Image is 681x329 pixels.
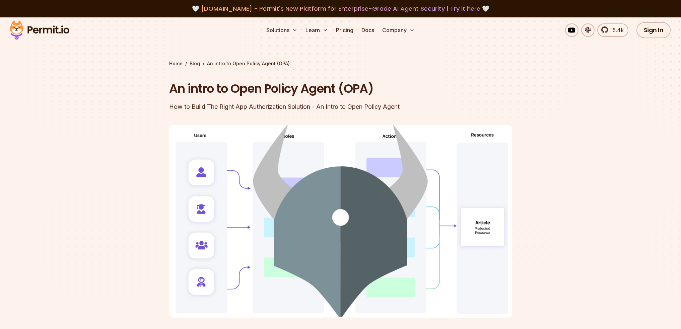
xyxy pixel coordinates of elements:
button: Solutions [264,23,300,37]
a: Sign In [636,22,671,38]
button: Learn [303,23,331,37]
div: / / [169,60,512,67]
a: 5.4k [597,23,628,37]
h1: An intro to Open Policy Agent (OPA) [169,80,426,97]
span: [DOMAIN_NAME] - Permit's New Platform for Enterprise-Grade AI Agent Security | [201,4,480,13]
a: Docs [359,23,377,37]
div: How to Build The Right App Authorization Solution - An Intro to Open Policy Agent [169,102,426,111]
img: Permit logo [7,19,72,42]
a: Try it here [450,4,480,13]
span: 5.4k [609,26,624,34]
img: An intro to Open Policy Agent (OPA) [169,125,512,318]
a: Home [169,60,183,67]
button: Company [380,23,417,37]
a: Blog [190,60,200,67]
a: Pricing [333,23,356,37]
div: 🤍 🤍 [16,4,665,13]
